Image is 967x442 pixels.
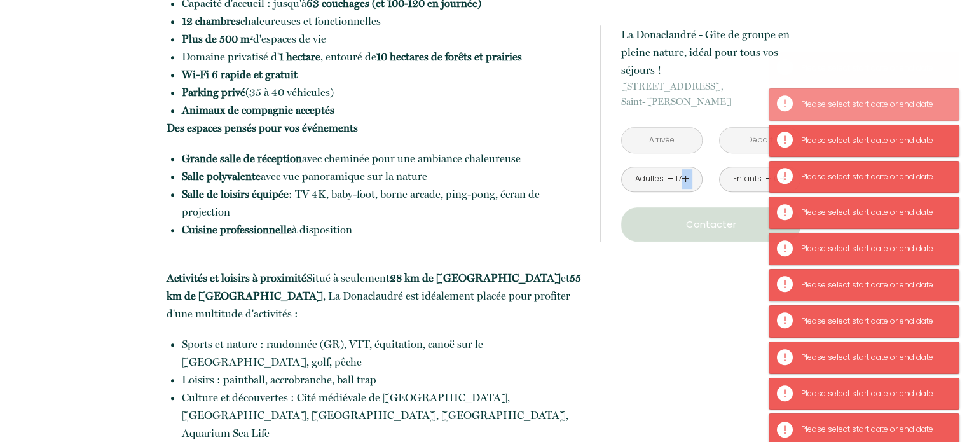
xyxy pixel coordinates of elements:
li: : TV 4K, baby-foot, borne arcade, ping-pong, écran de projection [182,185,584,221]
a: - [667,169,674,189]
strong: Activités et loisirs à proximité [167,272,306,284]
div: Please select start date or end date [801,315,946,328]
div: Please select start date or end date [801,62,946,74]
strong: Animaux de compagnie acceptés [182,104,334,116]
strong: 1 hectare [279,50,320,63]
strong: 10 hectares de forêts et prairies [376,50,522,63]
div: Please select start date or end date [801,207,946,219]
p: Contacter [626,217,796,232]
div: Please select start date or end date [801,388,946,400]
div: Please select start date or end date [801,99,946,111]
li: Loisirs : paintball, accrobranche, ball trap [182,371,584,389]
strong: Plus de 500 m² [182,32,253,45]
strong: 12 chambres [182,15,240,27]
li: chaleureuses et fonctionnelles [182,12,584,30]
li: d'espaces de vie [182,30,584,48]
span: [STREET_ADDRESS], [621,79,800,94]
div: Please select start date or end date [801,243,946,255]
div: Please select start date or end date [801,135,946,147]
input: Arrivée [622,128,702,153]
strong: Salle de loisirs équipée [182,188,289,200]
div: Adultes [634,173,663,185]
p: Saint-[PERSON_NAME] [621,79,800,109]
a: + [682,169,689,189]
div: Enfants [733,173,762,185]
strong: Parking privé [182,86,245,99]
div: Please select start date or end date [801,352,946,364]
li: Culture et découvertes : Cité médiévale de [GEOGRAPHIC_DATA], [GEOGRAPHIC_DATA], [GEOGRAPHIC_DATA... [182,389,584,442]
p: La Donaclaudré - Gîte de groupe en pleine nature, idéal pour tous vos séjours ! [621,25,800,79]
strong: Wi-Fi 6 rapide et gratuit [182,68,298,81]
strong: Grande salle de réception [182,152,302,165]
p: Situé à seulement et , La Donaclaudré est idéalement placée pour profiter d'une multitude d'activ... [167,269,584,322]
div: Please select start date or end date [801,279,946,291]
li: Domaine privatisé d' , entouré de [182,48,584,66]
input: Départ [720,128,800,153]
div: Please select start date or end date [801,171,946,183]
strong: 28 km de [GEOGRAPHIC_DATA] [390,272,561,284]
strong: Cuisine professionnelle [182,223,292,236]
div: 17 [675,173,682,185]
li: (35 à 40 véhicules) [182,83,584,101]
strong: Salle polyvalente [182,170,261,183]
li: avec vue panoramique sur la nature [182,167,584,185]
button: Contacter [621,207,800,242]
strong: Des espaces pensés pour vos événements [167,121,358,134]
li: Sports et nature : randonnée (GR), VTT, équitation, canoë sur le [GEOGRAPHIC_DATA], golf, pêche [182,335,584,371]
a: - [765,169,772,189]
div: Please select start date or end date [801,424,946,436]
li: à disposition [182,221,584,238]
li: avec cheminée pour une ambiance chaleureuse [182,149,584,167]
